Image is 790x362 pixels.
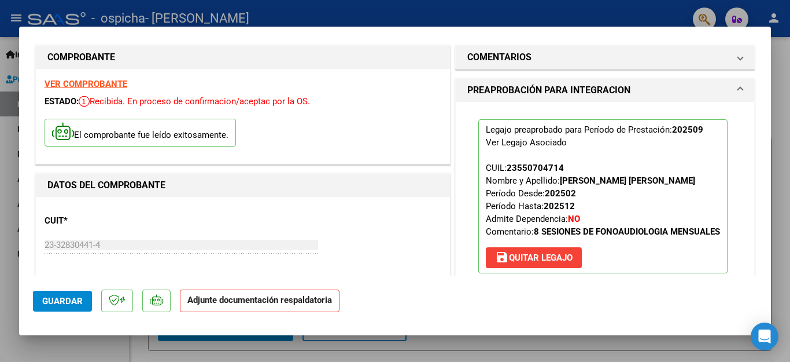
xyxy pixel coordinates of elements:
[672,125,703,135] strong: 202509
[495,253,573,263] span: Quitar Legajo
[456,102,754,300] div: PREAPROBACIÓN PARA INTEGRACION
[486,226,720,237] span: Comentario:
[45,119,236,147] p: El comprobante fue leído exitosamente.
[560,175,695,186] strong: [PERSON_NAME] [PERSON_NAME]
[45,214,164,228] p: CUIT
[467,50,531,64] h1: COMENTARIOS
[187,295,332,305] strong: Adjunte documentación respaldatoria
[456,79,754,102] mat-expansion-panel-header: PREAPROBACIÓN PARA INTEGRACION
[486,163,720,237] span: CUIL: Nombre y Apellido: Período Desde: Período Hasta: Admite Dependencia:
[568,214,580,224] strong: NO
[478,119,728,273] p: Legajo preaprobado para Período de Prestación:
[507,162,564,174] div: 23550704714
[486,136,567,149] div: Ver Legajo Asociado
[79,96,310,107] span: Recibida. En proceso de confirmacion/aceptac por la OS.
[45,96,79,107] span: ESTADO:
[751,323,778,350] div: Open Intercom Messenger
[534,226,720,237] strong: 8 SESIONES DE FONOAUDIOLOGIA MENSUALES
[495,250,509,264] mat-icon: save
[545,188,576,199] strong: 202502
[33,291,92,312] button: Guardar
[47,52,115,63] strong: COMPROBANTE
[45,79,127,89] a: VER COMPROBANTE
[47,180,165,191] strong: DATOS DEL COMPROBANTE
[456,46,754,69] mat-expansion-panel-header: COMENTARIOS
[544,201,575,211] strong: 202512
[467,83,630,97] h1: PREAPROBACIÓN PARA INTEGRACION
[45,274,132,284] span: ANALISIS PRESTADOR
[486,247,582,268] button: Quitar Legajo
[42,296,83,306] span: Guardar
